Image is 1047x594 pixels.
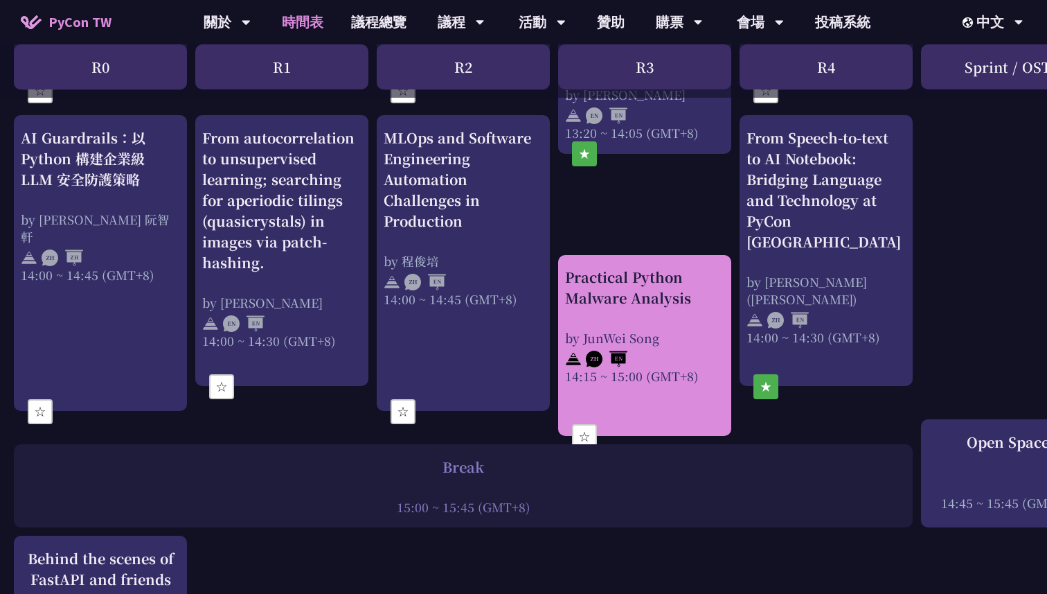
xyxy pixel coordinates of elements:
[572,424,597,449] button: ☆
[223,315,265,332] img: ENEN.5a408d1.svg
[572,141,597,166] button: ★
[202,128,361,273] div: From autocorrelation to unsupervised learning; searching for aperiodic tilings (quasicrystals) in...
[558,44,731,89] div: R3
[202,332,361,349] div: 14:00 ~ 14:30 (GMT+8)
[202,128,361,374] a: From autocorrelation to unsupervised learning; searching for aperiodic tilings (quasicrystals) in...
[753,374,778,399] button: ★
[740,44,913,89] div: R4
[565,351,582,367] img: svg+xml;base64,PHN2ZyB4bWxucz0iaHR0cDovL3d3dy53My5vcmcvMjAwMC9zdmciIHdpZHRoPSIyNCIgaGVpZ2h0PSIyNC...
[14,44,187,89] div: R0
[21,457,906,478] div: Break
[28,399,53,424] button: ☆
[565,267,724,424] a: Practical Python Malware Analysis by JunWei Song 14:15 ~ 15:00 (GMT+8)
[746,273,906,308] div: by [PERSON_NAME] ([PERSON_NAME])
[565,107,582,124] img: svg+xml;base64,PHN2ZyB4bWxucz0iaHR0cDovL3d3dy53My5vcmcvMjAwMC9zdmciIHdpZHRoPSIyNCIgaGVpZ2h0PSIyNC...
[384,290,543,308] div: 14:00 ~ 14:45 (GMT+8)
[202,315,219,332] img: svg+xml;base64,PHN2ZyB4bWxucz0iaHR0cDovL3d3dy53My5vcmcvMjAwMC9zdmciIHdpZHRoPSIyNCIgaGVpZ2h0PSIyNC...
[746,329,906,346] div: 14:00 ~ 14:30 (GMT+8)
[565,267,724,308] div: Practical Python Malware Analysis
[209,374,234,399] button: ☆
[21,498,906,516] div: 15:00 ~ 15:45 (GMT+8)
[21,250,37,266] img: svg+xml;base64,PHN2ZyB4bWxucz0iaHR0cDovL3d3dy53My5vcmcvMjAwMC9zdmciIHdpZHRoPSIyNCIgaGVpZ2h0PSIyNC...
[21,15,42,29] img: Home icon of PyCon TW 2025
[565,329,724,347] div: by JunWei Song
[7,5,125,40] a: PyCon TW
[42,250,83,266] img: ZHZH.38617ef.svg
[565,367,724,385] div: 14:15 ~ 15:00 (GMT+8)
[21,266,180,283] div: 14:00 ~ 14:45 (GMT+8)
[565,124,724,141] div: 13:20 ~ 14:05 (GMT+8)
[21,128,180,190] div: AI Guardrails：以 Python 構建企業級 LLM 安全防護策略
[746,128,906,252] div: From Speech-to-text to AI Notebook: Bridging Language and Technology at PyCon [GEOGRAPHIC_DATA]
[384,128,543,232] div: MLOps and Software Engineering Automation Challenges in Production
[963,17,976,28] img: Locale Icon
[767,312,809,329] img: ZHEN.371966e.svg
[21,211,180,245] div: by [PERSON_NAME] 阮智軒
[391,399,415,424] button: ☆
[746,312,763,329] img: svg+xml;base64,PHN2ZyB4bWxucz0iaHR0cDovL3d3dy53My5vcmcvMjAwMC9zdmciIHdpZHRoPSIyNCIgaGVpZ2h0PSIyNC...
[48,12,111,33] span: PyCon TW
[202,294,361,311] div: by [PERSON_NAME]
[21,128,180,399] a: AI Guardrails：以 Python 構建企業級 LLM 安全防護策略 by [PERSON_NAME] 阮智軒 14:00 ~ 14:45 (GMT+8)
[195,44,368,89] div: R1
[586,351,627,367] img: ZHEN.371966e.svg
[384,128,543,399] a: MLOps and Software Engineering Automation Challenges in Production by 程俊培 14:00 ~ 14:45 (GMT+8)
[377,44,550,89] div: R2
[384,274,400,290] img: svg+xml;base64,PHN2ZyB4bWxucz0iaHR0cDovL3d3dy53My5vcmcvMjAwMC9zdmciIHdpZHRoPSIyNCIgaGVpZ2h0PSIyNC...
[586,107,627,124] img: ENEN.5a408d1.svg
[384,252,543,270] div: by 程俊培
[404,274,446,290] img: ZHEN.371966e.svg
[746,128,906,374] a: From Speech-to-text to AI Notebook: Bridging Language and Technology at PyCon [GEOGRAPHIC_DATA] b...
